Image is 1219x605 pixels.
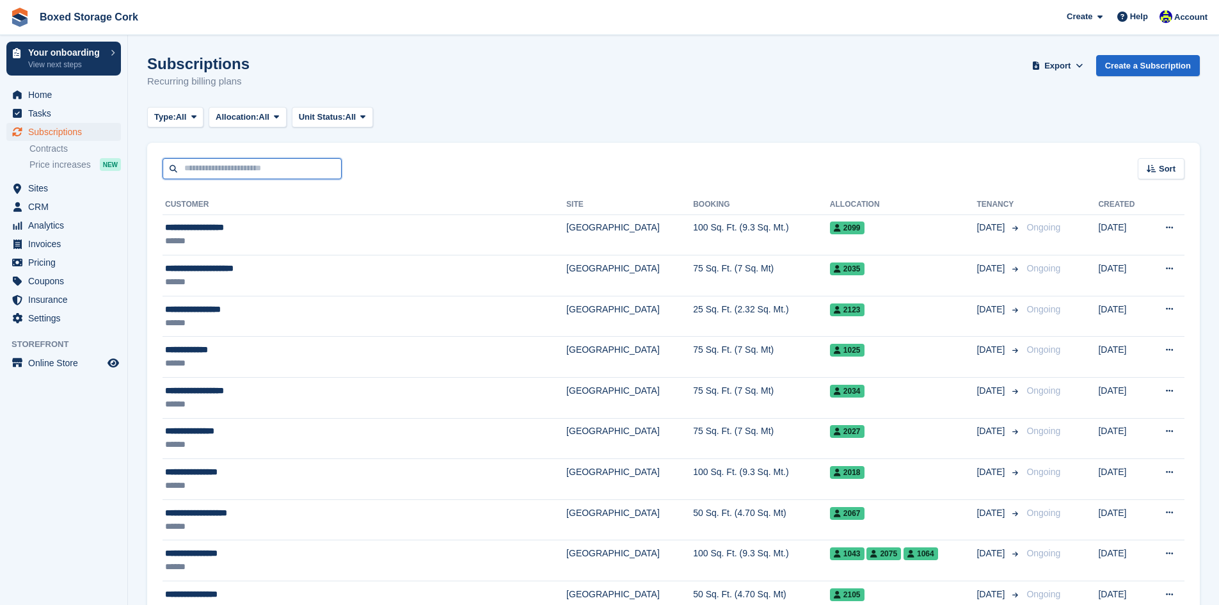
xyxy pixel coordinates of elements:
[29,143,121,155] a: Contracts
[1159,163,1175,175] span: Sort
[28,198,105,216] span: CRM
[28,48,104,57] p: Your onboarding
[6,42,121,76] a: Your onboarding View next steps
[299,111,346,124] span: Unit Status:
[12,338,127,351] span: Storefront
[693,540,830,581] td: 100 Sq. Ft. (9.3 Sq. Mt.)
[10,8,29,27] img: stora-icon-8386f47178a22dfd0bd8f6a31ec36ba5ce8667c1dd55bd0f319d3a0aa187defe.svg
[6,123,121,141] a: menu
[6,198,121,216] a: menu
[830,507,864,520] span: 2067
[29,157,121,172] a: Price increases NEW
[976,221,1007,234] span: [DATE]
[1098,296,1148,337] td: [DATE]
[1044,60,1071,72] span: Export
[28,123,105,141] span: Subscriptions
[6,291,121,309] a: menu
[693,418,830,459] td: 75 Sq. Ft. (7 Sq. Mt)
[693,378,830,419] td: 75 Sq. Ft. (7 Sq. Mt)
[1159,10,1172,23] img: Vincent
[566,418,693,459] td: [GEOGRAPHIC_DATA]
[830,466,864,479] span: 2018
[1026,263,1060,273] span: Ongoing
[346,111,356,124] span: All
[28,104,105,122] span: Tasks
[216,111,259,124] span: Allocation:
[6,179,121,197] a: menu
[29,159,91,171] span: Price increases
[976,424,1007,438] span: [DATE]
[28,59,104,70] p: View next steps
[6,104,121,122] a: menu
[209,107,287,128] button: Allocation: All
[1030,55,1086,76] button: Export
[976,547,1007,560] span: [DATE]
[147,74,250,89] p: Recurring billing plans
[176,111,187,124] span: All
[693,255,830,296] td: 75 Sq. Ft. (7 Sq. Mt)
[566,214,693,255] td: [GEOGRAPHIC_DATA]
[976,303,1007,316] span: [DATE]
[830,425,864,438] span: 2027
[1098,540,1148,581] td: [DATE]
[1026,222,1060,232] span: Ongoing
[28,254,105,271] span: Pricing
[693,296,830,337] td: 25 Sq. Ft. (2.32 Sq. Mt.)
[1098,337,1148,378] td: [DATE]
[1026,304,1060,314] span: Ongoing
[1026,589,1060,599] span: Ongoing
[1026,548,1060,558] span: Ongoing
[163,195,566,215] th: Customer
[830,262,864,275] span: 2035
[976,588,1007,601] span: [DATE]
[693,499,830,540] td: 50 Sq. Ft. (4.70 Sq. Mt)
[1026,508,1060,518] span: Ongoing
[566,195,693,215] th: Site
[106,355,121,371] a: Preview store
[1026,426,1060,436] span: Ongoing
[693,459,830,500] td: 100 Sq. Ft. (9.3 Sq. Mt.)
[830,344,864,357] span: 1025
[6,86,121,104] a: menu
[100,158,121,171] div: NEW
[693,195,830,215] th: Booking
[976,506,1007,520] span: [DATE]
[566,540,693,581] td: [GEOGRAPHIC_DATA]
[259,111,269,124] span: All
[1098,378,1148,419] td: [DATE]
[6,309,121,327] a: menu
[566,337,693,378] td: [GEOGRAPHIC_DATA]
[693,214,830,255] td: 100 Sq. Ft. (9.3 Sq. Mt.)
[35,6,143,28] a: Boxed Storage Cork
[830,588,864,601] span: 2105
[28,216,105,234] span: Analytics
[830,547,864,560] span: 1043
[1026,467,1060,477] span: Ongoing
[147,107,203,128] button: Type: All
[6,254,121,271] a: menu
[566,255,693,296] td: [GEOGRAPHIC_DATA]
[1174,11,1207,24] span: Account
[566,499,693,540] td: [GEOGRAPHIC_DATA]
[292,107,373,128] button: Unit Status: All
[976,384,1007,398] span: [DATE]
[6,272,121,290] a: menu
[976,465,1007,479] span: [DATE]
[28,272,105,290] span: Coupons
[28,354,105,372] span: Online Store
[904,547,938,560] span: 1064
[1098,418,1148,459] td: [DATE]
[976,343,1007,357] span: [DATE]
[1130,10,1148,23] span: Help
[976,262,1007,275] span: [DATE]
[1098,459,1148,500] td: [DATE]
[6,354,121,372] a: menu
[6,216,121,234] a: menu
[1098,214,1148,255] td: [DATE]
[6,235,121,253] a: menu
[830,303,864,316] span: 2123
[693,337,830,378] td: 75 Sq. Ft. (7 Sq. Mt)
[1096,55,1200,76] a: Create a Subscription
[1026,385,1060,396] span: Ongoing
[976,195,1021,215] th: Tenancy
